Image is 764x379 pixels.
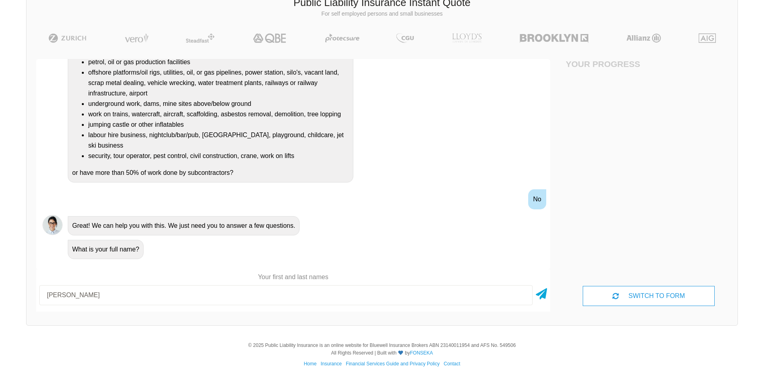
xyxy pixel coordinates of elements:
img: LLOYD's | Public Liability Insurance [448,33,486,43]
li: underground work, dams, mine sites above/below ground [88,99,349,109]
div: Great! We can help you with this. We just need you to answer a few questions. [68,216,300,235]
img: CGU | Public Liability Insurance [393,33,417,43]
img: Vero | Public Liability Insurance [121,33,152,43]
li: work on trains, watercraft, aircraft, scaffolding, asbestos removal, demolition, tree lopping [88,109,349,120]
a: Insurance [320,361,342,367]
li: petrol, oil or gas production facilities [88,57,349,67]
div: No [528,189,546,209]
a: FONSEKA [410,350,433,356]
img: Zurich | Public Liability Insurance [45,33,90,43]
img: Protecsure | Public Liability Insurance [322,33,363,43]
li: jumping castle or other inflatables [88,120,349,130]
a: Home [304,361,316,367]
img: Allianz | Public Liability Insurance [622,33,665,43]
input: Your first and last names [39,285,533,305]
p: Your first and last names [36,273,550,282]
a: Financial Services Guide and Privacy Policy [346,361,440,367]
li: labour hire business, nightclub/bar/pub, [GEOGRAPHIC_DATA], playground, childcare, jet ski business [88,130,349,151]
li: security, tour operator, pest control, civil construction, crane, work on lifts [88,151,349,161]
div: What is your full name? [68,240,144,259]
img: AIG | Public Liability Insurance [695,33,719,43]
li: offshore platforms/oil rigs, utilities, oil, or gas pipelines, power station, silo's, vacant land... [88,67,349,99]
div: Do you undertake any work on or operate a business that is/has a: or have more than 50% of work d... [68,32,353,182]
img: QBE | Public Liability Insurance [248,33,292,43]
p: For self employed persons and small businesses [32,10,732,18]
div: SWITCH TO FORM [583,286,714,306]
img: Brooklyn | Public Liability Insurance [517,33,592,43]
a: Contact [444,361,460,367]
img: Chatbot | PLI [43,215,63,235]
h4: Your Progress [566,59,649,69]
img: Steadfast | Public Liability Insurance [182,33,218,43]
